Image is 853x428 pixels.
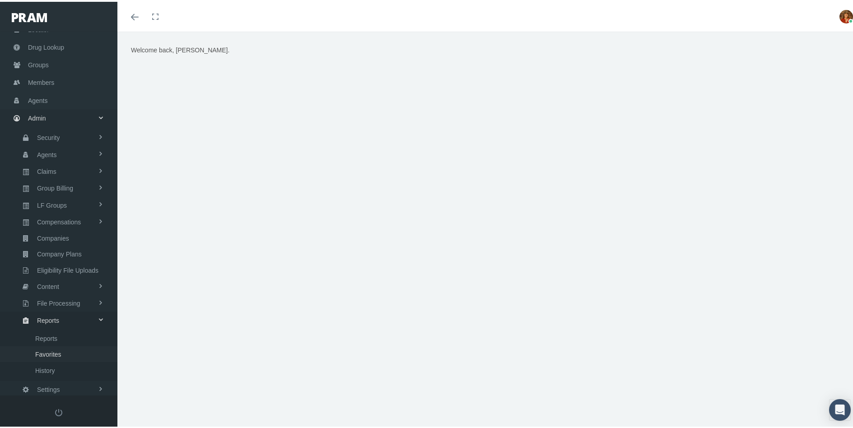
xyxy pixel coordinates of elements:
[37,311,59,326] span: Reports
[37,380,60,395] span: Settings
[37,213,81,228] span: Compensations
[37,294,80,309] span: File Processing
[12,11,47,20] img: PRAM_20_x_78.png
[131,45,229,52] span: Welcome back, [PERSON_NAME].
[37,229,69,244] span: Companies
[28,37,64,54] span: Drug Lookup
[28,90,48,107] span: Agents
[829,397,851,419] div: Open Intercom Messenger
[37,196,67,211] span: LF Groups
[28,72,54,89] span: Members
[37,162,56,177] span: Claims
[28,108,46,125] span: Admin
[35,329,57,344] span: Reports
[28,55,49,72] span: Groups
[35,361,55,377] span: History
[35,345,61,360] span: Favorites
[37,128,60,144] span: Security
[37,245,82,260] span: Company Plans
[37,261,98,276] span: Eligibility File Uploads
[37,277,59,293] span: Content
[839,8,853,22] img: S_Profile_Picture_5386.jpg
[37,179,73,194] span: Group Billing
[37,145,57,161] span: Agents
